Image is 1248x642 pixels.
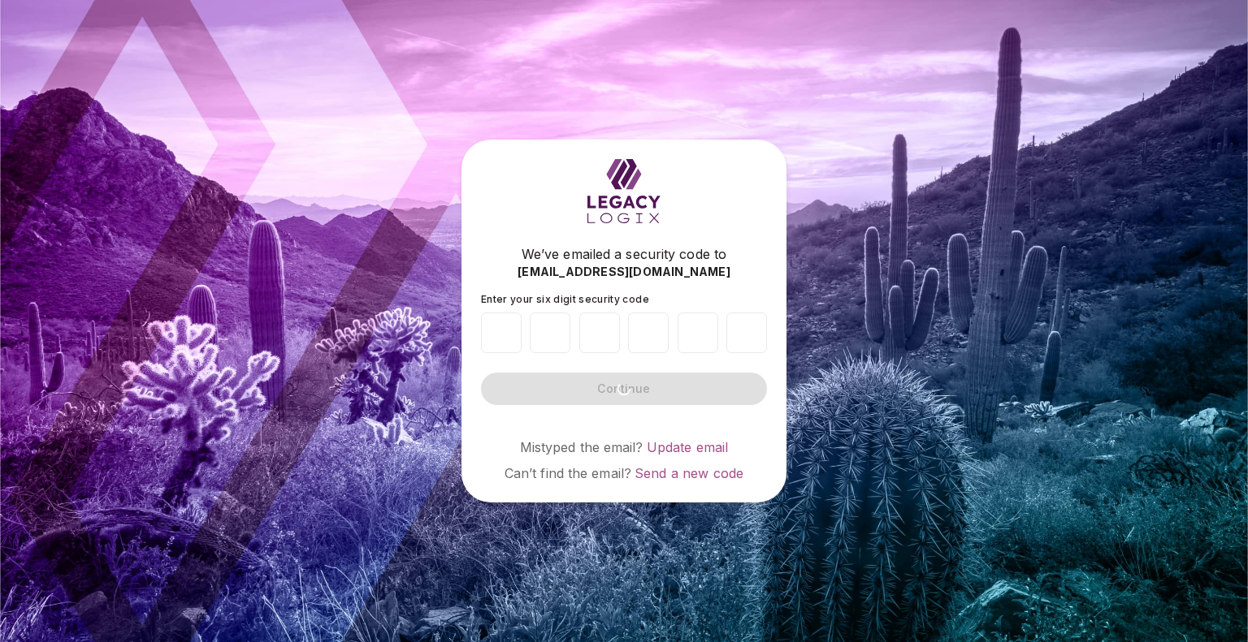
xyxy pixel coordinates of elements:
span: [EMAIL_ADDRESS][DOMAIN_NAME] [518,264,730,280]
span: Mistyped the email? [520,439,643,455]
a: Send a new code [635,465,743,481]
span: Enter your six digit security code [481,293,649,305]
span: We’ve emailed a security code to [522,244,726,264]
a: Update email [647,439,729,455]
span: Can’t find the email? [505,465,631,481]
